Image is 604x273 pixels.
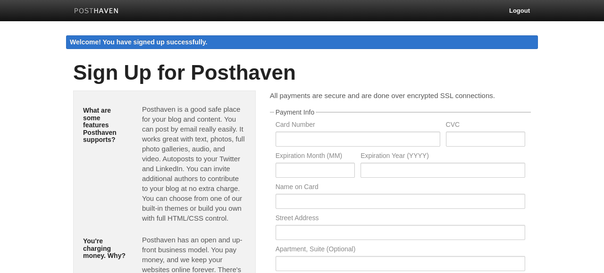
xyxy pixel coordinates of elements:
[270,91,531,100] p: All payments are secure and are done over encrypted SSL connections.
[361,152,525,161] label: Expiration Year (YYYY)
[274,109,316,116] legend: Payment Info
[83,107,128,143] h5: What are some features Posthaven supports?
[83,238,128,259] h5: You're charging money. Why?
[73,61,531,84] h1: Sign Up for Posthaven
[276,246,525,255] label: Apartment, Suite (Optional)
[142,104,246,223] p: Posthaven is a good safe place for your blog and content. You can post by email really easily. It...
[276,183,525,192] label: Name on Card
[74,8,119,15] img: Posthaven-bar
[276,152,355,161] label: Expiration Month (MM)
[66,35,538,49] div: Welcome! You have signed up successfully.
[276,215,525,223] label: Street Address
[276,121,440,130] label: Card Number
[446,121,525,130] label: CVC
